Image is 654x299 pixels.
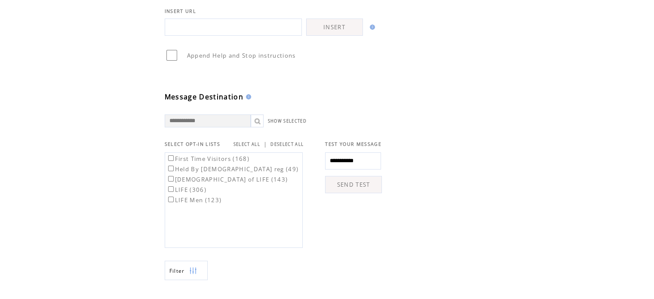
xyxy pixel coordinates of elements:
[166,186,206,194] label: LIFE (306)
[166,155,249,163] label: First Time Visitors (168)
[165,8,196,14] span: INSERT URL
[268,118,307,124] a: SHOW SELECTED
[168,197,174,202] input: LIFE Men (123)
[233,142,260,147] a: SELECT ALL
[166,176,288,183] label: [DEMOGRAPHIC_DATA] of LIFE (143)
[243,94,251,99] img: help.gif
[168,155,174,161] input: First Time Visitors (168)
[325,141,381,147] span: TEST YOUR MESSAGE
[189,261,197,281] img: filters.png
[165,261,208,280] a: Filter
[166,165,299,173] label: Held By [DEMOGRAPHIC_DATA] reg (49)
[168,166,174,171] input: Held By [DEMOGRAPHIC_DATA] reg (49)
[165,141,220,147] span: SELECT OPT-IN LISTS
[165,92,243,102] span: Message Destination
[367,25,375,30] img: help.gif
[168,186,174,192] input: LIFE (306)
[325,176,382,193] a: SEND TEST
[169,267,185,274] span: Show filters
[306,18,363,36] a: INSERT
[168,176,174,182] input: [DEMOGRAPHIC_DATA] of LIFE (143)
[187,52,296,59] span: Append Help and Stop instructions
[166,196,222,204] label: LIFE Men (123)
[264,140,267,148] span: |
[270,142,304,147] a: DESELECT ALL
